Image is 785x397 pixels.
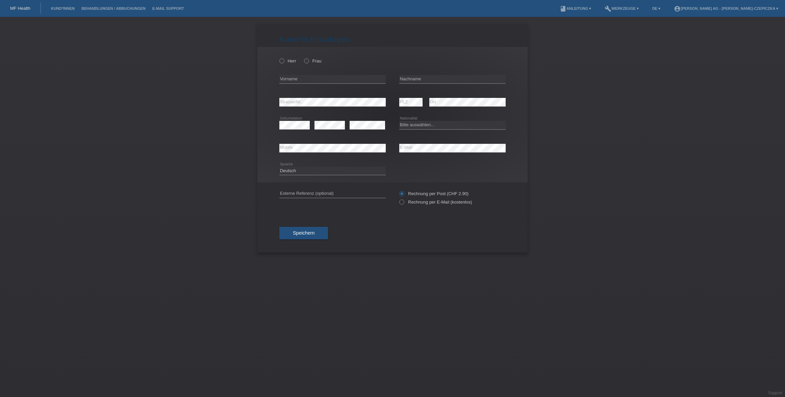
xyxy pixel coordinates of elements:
button: Speichern [279,227,328,240]
a: Support [768,391,782,395]
a: bookAnleitung ▾ [556,6,594,10]
i: account_circle [674,5,681,12]
label: Herr [279,58,296,63]
a: DE ▾ [649,6,664,10]
a: account_circle[PERSON_NAME] AG - [PERSON_NAME]-Czepiczka ▾ [670,6,782,10]
label: Rechnung per E-Mail (kostenlos) [399,200,472,205]
a: MF Health [10,6,30,11]
a: Kund*innen [48,6,78,10]
label: Rechnung per Post (CHF 2.90) [399,191,469,196]
input: Herr [279,58,284,63]
a: buildWerkzeuge ▾ [601,6,642,10]
input: Rechnung per E-Mail (kostenlos) [399,200,404,208]
input: Rechnung per Post (CHF 2.90) [399,191,404,200]
span: Speichern [293,230,314,236]
a: Behandlungen / Abbuchungen [78,6,149,10]
h1: Kund*in hinzufügen [279,35,506,44]
i: build [605,5,611,12]
i: book [560,5,566,12]
input: Frau [304,58,308,63]
label: Frau [304,58,321,63]
a: E-Mail Support [149,6,187,10]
